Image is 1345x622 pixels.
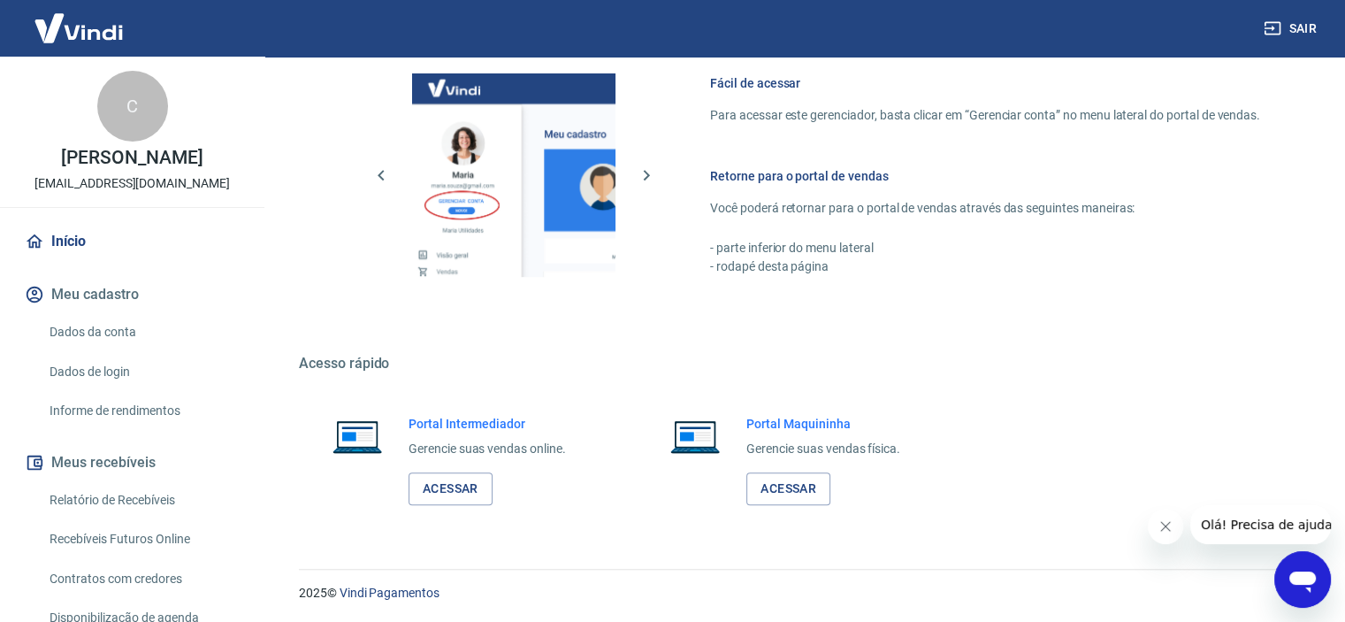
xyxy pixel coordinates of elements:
p: Para acessar este gerenciador, basta clicar em “Gerenciar conta” no menu lateral do portal de ven... [710,106,1260,125]
p: 2025 © [299,584,1303,603]
p: Gerencie suas vendas online. [409,440,566,458]
p: - parte inferior do menu lateral [710,239,1260,257]
iframe: Mensagem da empresa [1190,505,1331,544]
h5: Acesso rápido [299,355,1303,372]
a: Recebíveis Futuros Online [42,521,243,557]
button: Meus recebíveis [21,443,243,482]
a: Relatório de Recebíveis [42,482,243,518]
a: Dados de login [42,354,243,390]
button: Sair [1260,12,1324,45]
img: Imagem da dashboard mostrando o botão de gerenciar conta na sidebar no lado esquerdo [412,73,615,277]
a: Dados da conta [42,314,243,350]
h6: Portal Intermediador [409,415,566,433]
h6: Fácil de acessar [710,74,1260,92]
a: Contratos com credores [42,561,243,597]
a: Acessar [409,472,493,505]
div: C [97,71,168,142]
a: Acessar [746,472,830,505]
img: Imagem de um notebook aberto [658,415,732,457]
a: Vindi Pagamentos [340,586,439,600]
img: Vindi [21,1,136,55]
a: Informe de rendimentos [42,393,243,429]
p: Gerencie suas vendas física. [746,440,900,458]
img: Imagem de um notebook aberto [320,415,394,457]
a: Início [21,222,243,261]
h6: Retorne para o portal de vendas [710,167,1260,185]
button: Meu cadastro [21,275,243,314]
span: Olá! Precisa de ajuda? [11,12,149,27]
iframe: Fechar mensagem [1148,509,1183,544]
p: - rodapé desta página [710,257,1260,276]
p: [PERSON_NAME] [61,149,203,167]
h6: Portal Maquininha [746,415,900,433]
p: [EMAIL_ADDRESS][DOMAIN_NAME] [34,174,230,193]
p: Você poderá retornar para o portal de vendas através das seguintes maneiras: [710,199,1260,218]
iframe: Botão para abrir a janela de mensagens [1274,551,1331,608]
